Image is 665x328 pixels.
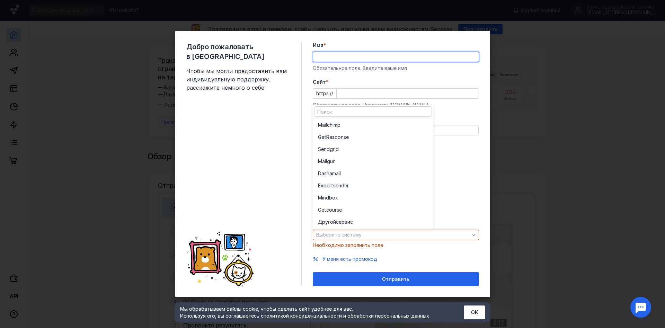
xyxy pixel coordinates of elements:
span: Выберите систему [316,232,362,238]
button: GetResponse [312,131,434,143]
span: Mailchim [318,122,337,128]
span: Getcours [318,206,339,213]
span: Mail [318,158,327,165]
span: l [340,170,341,177]
button: Dashamail [312,167,434,179]
span: e [339,206,342,213]
button: ОК [464,305,485,319]
span: gun [327,158,336,165]
button: Getcourse [312,204,434,216]
span: id [335,146,339,153]
span: Ex [318,182,323,189]
span: etResponse [321,134,349,141]
div: grid [312,119,434,230]
button: Mailchimp [312,119,434,131]
span: Чтобы мы могли предоставить вам индивидуальную поддержку, расскажите немного о себе [186,67,290,92]
span: Sendgr [318,146,335,153]
button: У меня есть промокод [322,256,377,263]
span: p [337,122,340,128]
button: Mindbox [312,192,434,204]
span: сервис [336,219,353,225]
span: Mind [318,194,329,201]
button: Expertsender [312,179,434,192]
div: Обязательное поле. Введите ваше имя [313,65,479,72]
span: Имя [313,42,323,49]
span: G [318,134,321,141]
input: Поиск [314,107,432,116]
span: Cайт [313,79,326,86]
button: Другойсервис [312,216,434,228]
button: Выберите систему [313,230,479,240]
span: box [329,194,338,201]
button: Mailgun [312,155,434,167]
button: Отправить [313,272,479,286]
span: Dashamai [318,170,340,177]
div: Мы обрабатываем файлы cookie, чтобы сделать сайт удобнее для вас. Используя его, вы соглашаетесь c [180,305,447,319]
span: Добро пожаловать в [GEOGRAPHIC_DATA] [186,42,290,61]
div: Обязательное поле. Например: [DOMAIN_NAME] [313,101,479,108]
span: Другой [318,219,336,225]
button: Sendgrid [312,143,434,155]
div: Необходимо заполнить поле [313,242,479,249]
span: pertsender [323,182,349,189]
a: политикой конфиденциальности и обработки персональных данных [264,313,429,319]
span: У меня есть промокод [322,256,377,262]
span: Отправить [382,276,409,282]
